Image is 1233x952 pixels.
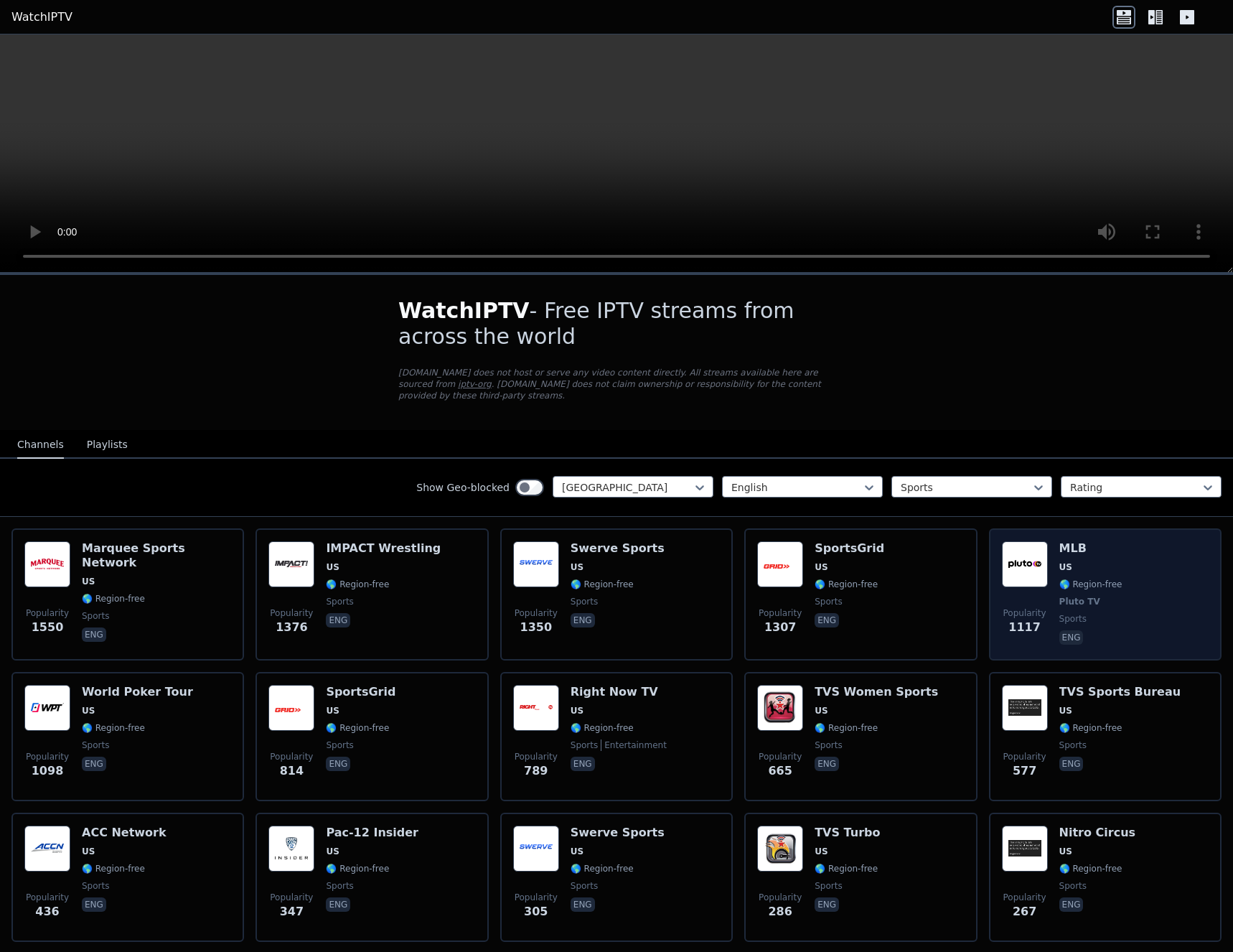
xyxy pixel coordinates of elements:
p: eng [1059,630,1084,645]
span: sports [326,596,353,607]
span: sports [326,880,353,892]
h6: Nitro Circus [1059,826,1136,840]
h6: TVS Sports Bureau [1059,685,1181,699]
h6: TVS Turbo [815,826,880,840]
img: Marquee Sports Network [24,541,70,587]
span: Popularity [270,892,313,903]
span: US [1059,846,1072,857]
button: Playlists [87,431,128,459]
p: eng [815,757,839,771]
span: Popularity [759,751,802,762]
span: US [326,561,339,573]
span: 🌎 Region-free [326,863,389,874]
img: Swerve Sports [513,826,559,872]
span: 347 [280,903,304,920]
p: eng [1059,897,1084,912]
h6: IMPACT Wrestling [326,541,441,556]
p: eng [1059,757,1084,771]
span: 665 [768,762,792,780]
span: Popularity [26,607,69,619]
h6: Pac-12 Insider [326,826,418,840]
span: 🌎 Region-free [326,722,389,734]
span: US [1059,705,1072,717]
span: sports [815,880,842,892]
span: Popularity [270,751,313,762]
span: 🌎 Region-free [82,593,145,605]
span: 🌎 Region-free [82,863,145,874]
img: SportsGrid [757,541,803,587]
img: SportsGrid [268,685,314,731]
span: US [571,705,583,717]
span: Popularity [26,751,69,762]
span: sports [82,880,109,892]
span: 🌎 Region-free [815,863,878,874]
p: eng [815,613,839,627]
span: 286 [768,903,792,920]
span: 🌎 Region-free [1059,863,1122,874]
span: US [1059,561,1072,573]
span: US [571,561,583,573]
p: eng [815,897,839,912]
span: 🌎 Region-free [571,579,634,590]
img: Right Now TV [513,685,559,731]
span: 1098 [32,762,64,780]
span: US [815,705,828,717]
span: sports [82,739,109,751]
span: 🌎 Region-free [1059,722,1122,734]
p: eng [326,897,350,912]
span: 1117 [1008,619,1041,636]
p: eng [326,613,350,627]
span: 789 [524,762,548,780]
span: sports [1059,613,1087,625]
img: IMPACT Wrestling [268,541,314,587]
span: sports [815,739,842,751]
span: Popularity [759,892,802,903]
span: US [326,705,339,717]
img: TVS Women Sports [757,685,803,731]
span: Popularity [1003,892,1046,903]
img: Nitro Circus [1002,826,1048,872]
span: sports [1059,880,1087,892]
span: Popularity [270,607,313,619]
span: US [815,561,828,573]
span: entertainment [601,739,667,751]
label: Show Geo-blocked [416,480,510,495]
span: Popularity [26,892,69,903]
p: eng [82,897,106,912]
span: US [326,846,339,857]
p: eng [82,757,106,771]
h6: ACC Network [82,826,167,840]
span: 🌎 Region-free [815,579,878,590]
button: Channels [17,431,64,459]
span: sports [1059,739,1087,751]
h6: Marquee Sports Network [82,541,231,570]
a: WatchIPTV [11,9,72,26]
span: 1350 [520,619,553,636]
span: 436 [35,903,59,920]
h6: Right Now TV [571,685,667,699]
a: iptv-org [458,379,492,389]
img: Swerve Sports [513,541,559,587]
img: TVS Turbo [757,826,803,872]
h6: SportsGrid [815,541,884,556]
span: 🌎 Region-free [571,722,634,734]
span: 1307 [764,619,797,636]
span: sports [571,880,598,892]
span: 305 [524,903,548,920]
span: Popularity [1003,607,1046,619]
h6: Swerve Sports [571,541,665,556]
span: Popularity [515,892,558,903]
span: Popularity [759,607,802,619]
span: sports [571,739,598,751]
p: eng [82,627,106,642]
h6: TVS Women Sports [815,685,938,699]
h6: World Poker Tour [82,685,193,699]
span: Pluto TV [1059,596,1100,607]
span: Popularity [515,607,558,619]
span: US [82,576,95,587]
span: 🌎 Region-free [1059,579,1122,590]
span: 814 [280,762,304,780]
span: sports [326,739,353,751]
img: Pac-12 Insider [268,826,314,872]
p: eng [571,897,595,912]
